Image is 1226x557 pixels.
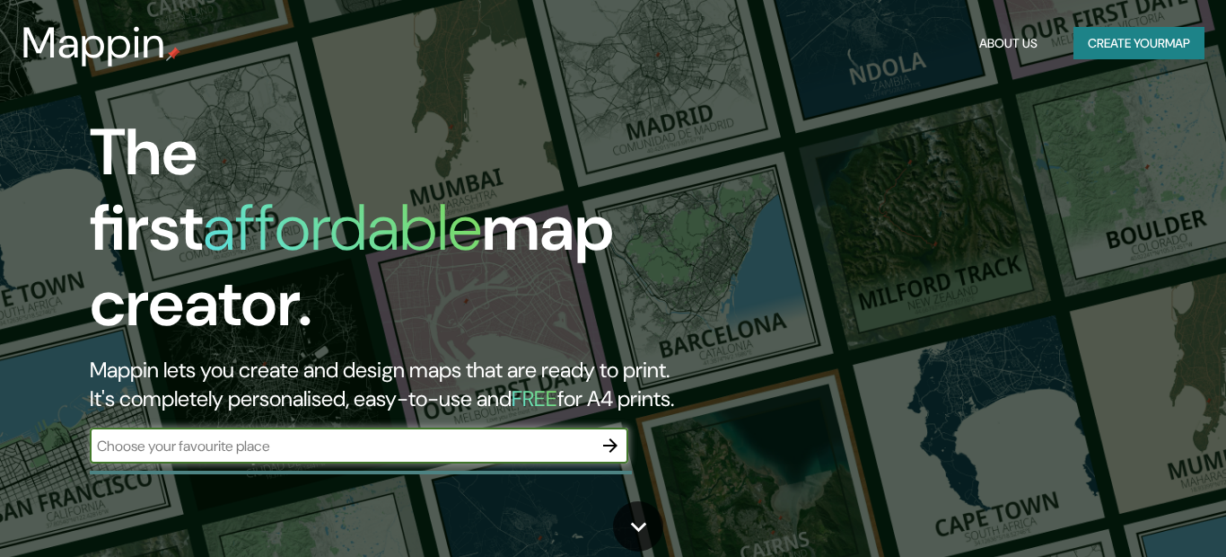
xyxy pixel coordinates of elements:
h1: The first map creator. [90,115,703,356]
h5: FREE [512,385,557,412]
button: Create yourmap [1073,27,1204,60]
img: mappin-pin [166,47,180,61]
iframe: Help widget launcher [1066,487,1206,537]
button: About Us [972,27,1045,60]
h3: Mappin [22,18,166,68]
h2: Mappin lets you create and design maps that are ready to print. It's completely personalised, eas... [90,356,703,413]
input: Choose your favourite place [90,436,592,456]
h1: affordable [203,186,482,270]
